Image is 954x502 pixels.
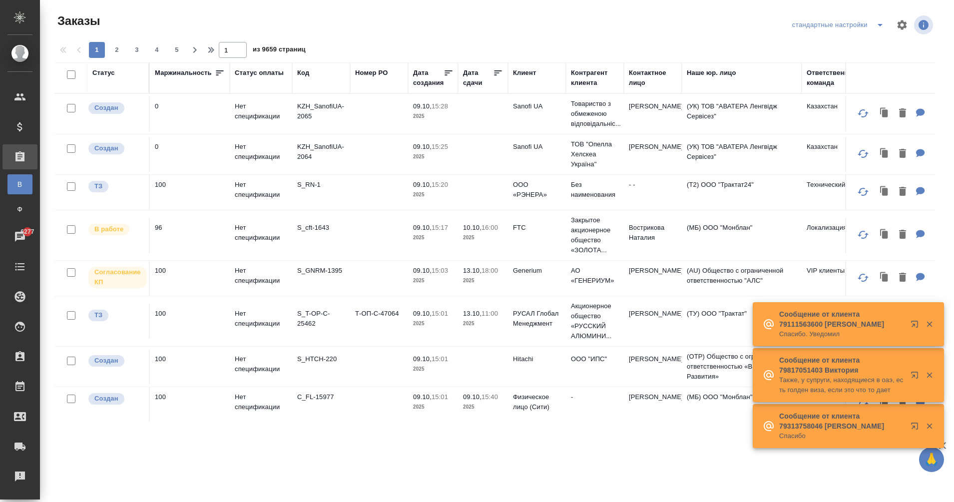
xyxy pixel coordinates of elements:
[350,304,408,339] td: Т-ОП-С-47064
[432,355,448,363] p: 15:01
[894,144,911,164] button: Удалить
[94,394,118,404] p: Создан
[779,309,904,329] p: Сообщение от клиента 79111563600 [PERSON_NAME]
[432,224,448,231] p: 15:17
[914,15,935,34] span: Посмотреть информацию
[629,68,677,88] div: Контактное лицо
[94,267,141,287] p: Согласование КП
[919,422,940,431] button: Закрыть
[481,310,498,317] p: 11:00
[571,139,619,169] p: ТОВ "Опелла Хелскеа Україна"
[87,392,144,406] div: Выставляется автоматически при создании заказа
[87,223,144,236] div: Выставляет ПМ после принятия заказа от КМа
[109,42,125,58] button: 2
[894,268,911,288] button: Удалить
[87,309,144,322] div: Выставляет КМ при отправке заказа на расчет верстке (для тикета) или для уточнения сроков на прои...
[7,199,32,219] a: Ф
[297,354,345,364] p: S_HTCH-220
[87,142,144,155] div: Выставляется автоматически при создании заказа
[94,103,118,113] p: Создан
[875,144,894,164] button: Клонировать
[905,416,929,440] button: Открыть в новой вкладке
[513,180,561,200] p: ООО «РЭНЕРА»
[682,347,802,387] td: (OTP) Общество с ограниченной ответственностью «Вектор Развития»
[92,68,115,78] div: Статус
[624,304,682,339] td: [PERSON_NAME]
[413,102,432,110] p: 09.10,
[802,175,860,210] td: Технический
[432,102,448,110] p: 15:28
[413,402,453,412] p: 2025
[413,364,453,374] p: 2025
[297,68,309,78] div: Код
[230,137,292,172] td: Нет спецификации
[851,180,875,204] button: Обновить
[253,43,306,58] span: из 9659 страниц
[682,304,802,339] td: (ТУ) ООО "Трактат"
[513,68,536,78] div: Клиент
[87,101,144,115] div: Выставляется автоматически при создании заказа
[230,387,292,422] td: Нет спецификации
[94,356,118,366] p: Создан
[624,387,682,422] td: [PERSON_NAME]
[682,175,802,210] td: (Т2) ООО "Трактат24"
[413,224,432,231] p: 09.10,
[802,96,860,131] td: Казахстан
[807,68,856,88] div: Ответственная команда
[413,393,432,401] p: 09.10,
[802,218,860,253] td: Локализация
[432,267,448,274] p: 15:03
[463,276,503,286] p: 2025
[919,320,940,329] button: Закрыть
[624,96,682,131] td: [PERSON_NAME]
[875,268,894,288] button: Клонировать
[851,142,875,166] button: Обновить
[297,266,345,276] p: S_GNRM-1395
[149,42,165,58] button: 4
[413,111,453,121] p: 2025
[851,223,875,247] button: Обновить
[890,13,914,37] span: Настроить таблицу
[413,152,453,162] p: 2025
[94,224,123,234] p: В работе
[571,392,619,402] p: -
[297,180,345,190] p: S_RN-1
[682,218,802,253] td: (МБ) ООО "Монблан"
[155,68,212,78] div: Маржинальность
[463,224,481,231] p: 10.10,
[129,42,145,58] button: 3
[235,68,284,78] div: Статус оплаты
[571,354,619,364] p: ООО "ИПС"
[150,137,230,172] td: 0
[297,223,345,233] p: S_cft-1643
[169,42,185,58] button: 5
[94,310,102,320] p: ТЗ
[481,224,498,231] p: 16:00
[413,143,432,150] p: 09.10,
[12,179,27,189] span: В
[297,142,345,162] p: KZH_SanofiUA-2064
[875,182,894,202] button: Клонировать
[150,304,230,339] td: 100
[682,387,802,422] td: (МБ) ООО "Монблан"
[413,181,432,188] p: 09.10,
[150,387,230,422] td: 100
[875,103,894,124] button: Клонировать
[87,354,144,368] div: Выставляется автоматически при создании заказа
[150,349,230,384] td: 100
[230,261,292,296] td: Нет спецификации
[230,175,292,210] td: Нет спецификации
[481,393,498,401] p: 15:40
[413,319,453,329] p: 2025
[571,99,619,129] p: Товариство з обмеженою відповідальніс...
[413,267,432,274] p: 09.10,
[297,101,345,121] p: KZH_SanofiUA-2065
[802,261,860,296] td: VIP клиенты
[513,142,561,152] p: Sanofi UA
[687,68,736,78] div: Наше юр. лицо
[55,13,100,29] span: Заказы
[571,301,619,341] p: Акционерное общество «РУССКИЙ АЛЮМИНИ...
[432,181,448,188] p: 15:20
[413,355,432,363] p: 09.10,
[129,45,145,55] span: 3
